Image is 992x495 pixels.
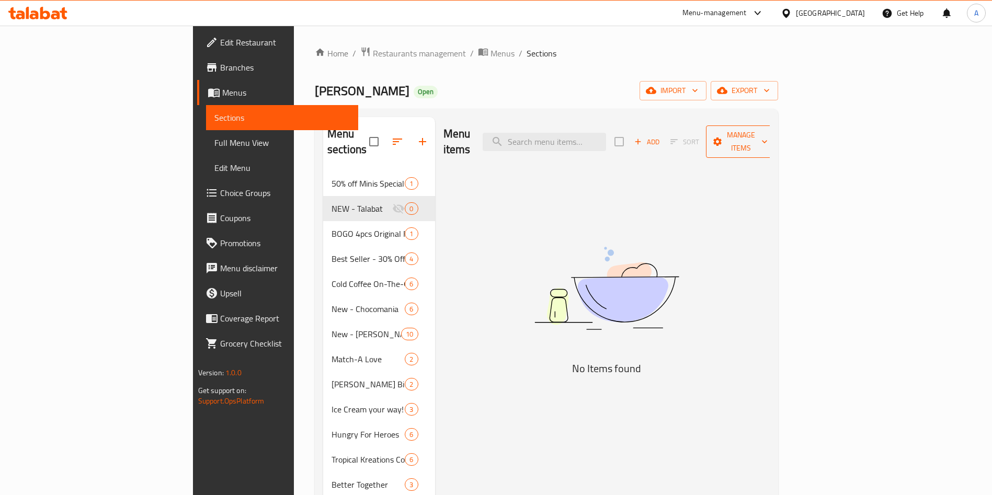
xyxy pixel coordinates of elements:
[405,480,417,490] span: 3
[405,379,417,389] span: 2
[220,237,350,249] span: Promotions
[332,428,405,441] span: Hungry For Heroes
[332,252,405,265] span: Best Seller - 30% Off
[323,221,435,246] div: BOGO 4pcs Original Minis1
[405,204,417,214] span: 0
[714,129,768,155] span: Manage items
[796,7,865,19] div: [GEOGRAPHIC_DATA]
[323,246,435,271] div: Best Seller - 30% Off4
[222,86,350,99] span: Menus
[197,80,359,105] a: Menus
[405,279,417,289] span: 6
[360,47,466,60] a: Restaurants management
[478,47,515,60] a: Menus
[332,378,405,390] div: Krispy Kreme Birthday!
[332,328,401,340] div: New - Harry Potter (House of Hogwarts)
[220,287,350,300] span: Upsell
[719,84,770,97] span: export
[405,428,418,441] div: items
[405,478,418,491] div: items
[323,271,435,296] div: Cold Coffee On-The-Go6
[323,196,435,221] div: NEW - Talabat0
[476,360,737,377] h5: No Items found
[332,478,405,491] span: Better Together
[220,187,350,199] span: Choice Groups
[197,205,359,231] a: Coupons
[332,453,405,466] div: Tropical Kreations Collection
[332,278,405,290] span: Cold Coffee On-The-Go
[323,372,435,397] div: [PERSON_NAME] Birthday!2
[198,366,224,379] span: Version:
[332,403,405,416] span: Ice Cream your way!
[220,36,350,49] span: Edit Restaurant
[197,231,359,256] a: Promotions
[405,229,417,239] span: 1
[323,296,435,321] div: New - Chocomania6
[405,304,417,314] span: 6
[392,202,405,215] svg: Inactive section
[206,130,359,155] a: Full Menu View
[405,378,418,390] div: items
[405,403,418,416] div: items
[198,394,265,408] a: Support.OpsPlatform
[206,105,359,130] a: Sections
[405,202,418,215] div: items
[323,171,435,196] div: 50% off Minis Special1
[220,312,350,325] span: Coverage Report
[323,397,435,422] div: Ice Cream your way!3
[332,328,401,340] span: New - [PERSON_NAME] ([GEOGRAPHIC_DATA])
[630,134,664,150] button: Add
[315,47,778,60] nav: breadcrumb
[220,61,350,74] span: Branches
[197,306,359,331] a: Coverage Report
[332,227,405,240] span: BOGO 4pcs Original Minis
[405,354,417,364] span: 2
[197,30,359,55] a: Edit Restaurant
[323,321,435,347] div: New - [PERSON_NAME] ([GEOGRAPHIC_DATA])10
[373,47,466,60] span: Restaurants management
[974,7,978,19] span: A
[443,126,471,157] h2: Menu items
[519,47,522,60] li: /
[323,422,435,447] div: Hungry For Heroes6
[401,328,418,340] div: items
[682,7,747,19] div: Menu-management
[332,353,405,365] span: Match-A Love
[405,254,417,264] span: 4
[405,278,418,290] div: items
[414,86,438,98] div: Open
[332,378,405,390] span: [PERSON_NAME] Birthday!
[214,162,350,174] span: Edit Menu
[323,347,435,372] div: Match-A Love2
[197,331,359,356] a: Grocery Checklist
[483,133,606,151] input: search
[706,125,776,158] button: Manage items
[640,81,706,100] button: import
[198,384,246,397] span: Get support on:
[332,177,405,190] span: 50% off Minis Special
[648,84,698,97] span: import
[206,155,359,180] a: Edit Menu
[630,134,664,150] span: Add item
[405,453,418,466] div: items
[405,455,417,465] span: 6
[405,252,418,265] div: items
[220,262,350,274] span: Menu disclaimer
[476,219,737,358] img: dish.svg
[527,47,556,60] span: Sections
[220,337,350,350] span: Grocery Checklist
[220,212,350,224] span: Coupons
[323,447,435,472] div: Tropical Kreations Collection6
[405,430,417,440] span: 6
[414,87,438,96] span: Open
[405,179,417,189] span: 1
[332,303,405,315] span: New - Chocomania
[197,256,359,281] a: Menu disclaimer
